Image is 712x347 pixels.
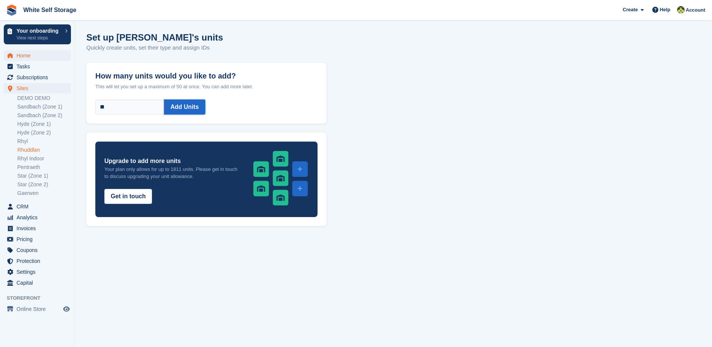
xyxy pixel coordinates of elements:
[17,129,71,136] a: Hyde (Zone 2)
[660,6,670,14] span: Help
[17,172,71,180] a: Star (Zone 1)
[17,72,62,83] span: Subscriptions
[17,61,62,72] span: Tasks
[17,50,62,61] span: Home
[4,267,71,277] a: menu
[17,35,61,41] p: View next steps
[17,112,71,119] a: Sandbach (Zone 2)
[17,234,62,244] span: Pricing
[17,83,62,94] span: Sites
[4,50,71,61] a: menu
[17,278,62,288] span: Capital
[17,304,62,314] span: Online Store
[17,121,71,128] a: Hyde (Zone 1)
[17,267,62,277] span: Settings
[17,245,62,255] span: Coupons
[4,201,71,212] a: menu
[62,305,71,314] a: Preview store
[17,103,71,110] a: Sandbach (Zone 1)
[17,212,62,223] span: Analytics
[17,164,71,171] a: Pentraeth
[17,95,71,102] a: DEMO DEMO
[17,256,62,266] span: Protection
[17,181,71,188] a: Star (Zone 2)
[17,28,61,33] p: Your onboarding
[86,32,223,42] h1: Set up [PERSON_NAME]'s units
[17,138,71,145] a: Rhyl
[6,5,17,16] img: stora-icon-8386f47178a22dfd0bd8f6a31ec36ba5ce8667c1dd55bd0f319d3a0aa187defe.svg
[86,44,223,52] p: Quickly create units, set their type and assign IDs
[104,157,241,166] h3: Upgrade to add more units
[104,189,152,204] button: Get in touch
[95,63,318,80] label: How many units would you like to add?
[253,151,309,206] img: add-units-c53ecec22ca6e9be14087aea56293e82b1034c08c4c815bb7cfddfd04e066874.svg
[17,223,62,234] span: Invoices
[164,100,205,115] button: Add Units
[20,4,79,16] a: White Self Storage
[4,256,71,266] a: menu
[17,146,71,154] a: Rhuddlan
[686,6,705,14] span: Account
[4,72,71,83] a: menu
[7,294,75,302] span: Storefront
[4,61,71,72] a: menu
[4,223,71,234] a: menu
[17,155,71,162] a: Rhyl Indoor
[4,212,71,223] a: menu
[4,234,71,244] a: menu
[623,6,638,14] span: Create
[17,190,71,197] a: Gaerwen
[4,278,71,288] a: menu
[4,245,71,255] a: menu
[4,24,71,44] a: Your onboarding View next steps
[95,83,318,91] p: This will let you set up a maximum of 50 at once. You can add more later.
[4,304,71,314] a: menu
[104,166,241,180] p: Your plan only allows for up to 1811 units. Please get in touch to discuss upgrading your unit al...
[17,201,62,212] span: CRM
[677,6,685,14] img: Jay White
[4,83,71,94] a: menu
